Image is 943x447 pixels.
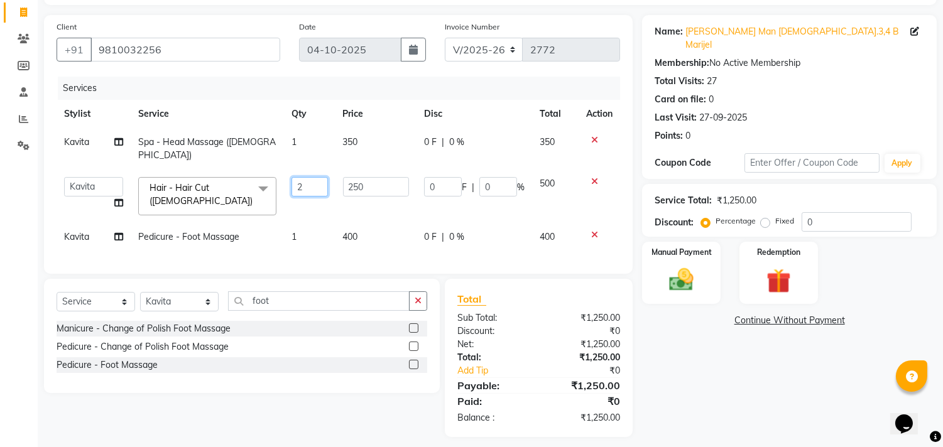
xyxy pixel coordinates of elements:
[651,247,712,258] label: Manual Payment
[655,129,683,143] div: Points:
[890,397,930,434] iframe: chat widget
[448,364,554,377] a: Add Tip
[449,230,464,244] span: 0 %
[685,25,910,51] a: [PERSON_NAME] Man [DEMOGRAPHIC_DATA].3,4 B Marijel
[448,378,539,393] div: Payable:
[138,231,239,242] span: Pedicure - Foot Massage
[655,75,704,88] div: Total Visits:
[655,194,712,207] div: Service Total:
[57,100,131,128] th: Stylist
[299,21,316,33] label: Date
[645,314,934,327] a: Continue Without Payment
[138,136,276,161] span: Spa - Head Massage ([DEMOGRAPHIC_DATA])
[709,93,714,106] div: 0
[64,136,89,148] span: Kavita
[717,194,756,207] div: ₹1,250.00
[554,364,630,377] div: ₹0
[662,266,701,294] img: _cash.svg
[540,178,555,189] span: 500
[539,325,630,338] div: ₹0
[716,215,756,227] label: Percentage
[442,230,444,244] span: |
[57,21,77,33] label: Client
[539,378,630,393] div: ₹1,250.00
[462,181,467,194] span: F
[457,293,486,306] span: Total
[655,93,706,106] div: Card on file:
[448,394,539,409] div: Paid:
[540,136,555,148] span: 350
[58,77,630,100] div: Services
[655,156,744,170] div: Coupon Code
[655,57,709,70] div: Membership:
[448,338,539,351] div: Net:
[57,358,158,372] div: Pedicure - Foot Massage
[655,57,924,70] div: No Active Membership
[228,291,410,311] input: Search or Scan
[757,247,800,258] label: Redemption
[885,154,920,173] button: Apply
[442,136,444,149] span: |
[517,181,525,194] span: %
[57,38,92,62] button: +91
[90,38,280,62] input: Search by Name/Mobile/Email/Code
[579,100,620,128] th: Action
[539,311,630,325] div: ₹1,250.00
[539,338,630,351] div: ₹1,250.00
[540,231,555,242] span: 400
[539,394,630,409] div: ₹0
[448,311,539,325] div: Sub Total:
[448,351,539,364] div: Total:
[744,153,879,173] input: Enter Offer / Coupon Code
[424,136,437,149] span: 0 F
[131,100,284,128] th: Service
[699,111,747,124] div: 27-09-2025
[539,351,630,364] div: ₹1,250.00
[655,111,697,124] div: Last Visit:
[292,231,297,242] span: 1
[759,266,799,296] img: _gift.svg
[253,195,258,207] a: x
[532,100,579,128] th: Total
[539,411,630,424] div: ₹1,250.00
[335,100,417,128] th: Price
[150,182,253,207] span: Hair - Hair Cut ([DEMOGRAPHIC_DATA])
[472,181,474,194] span: |
[343,136,358,148] span: 350
[685,129,690,143] div: 0
[64,231,89,242] span: Kavita
[655,25,683,51] div: Name:
[445,21,499,33] label: Invoice Number
[284,100,335,128] th: Qty
[707,75,717,88] div: 27
[448,325,539,338] div: Discount:
[449,136,464,149] span: 0 %
[57,322,231,335] div: Manicure - Change of Polish Foot Massage
[775,215,794,227] label: Fixed
[57,340,229,353] div: Pedicure - Change of Polish Foot Massage
[417,100,532,128] th: Disc
[448,411,539,424] div: Balance :
[424,230,437,244] span: 0 F
[655,216,694,229] div: Discount:
[292,136,297,148] span: 1
[343,231,358,242] span: 400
